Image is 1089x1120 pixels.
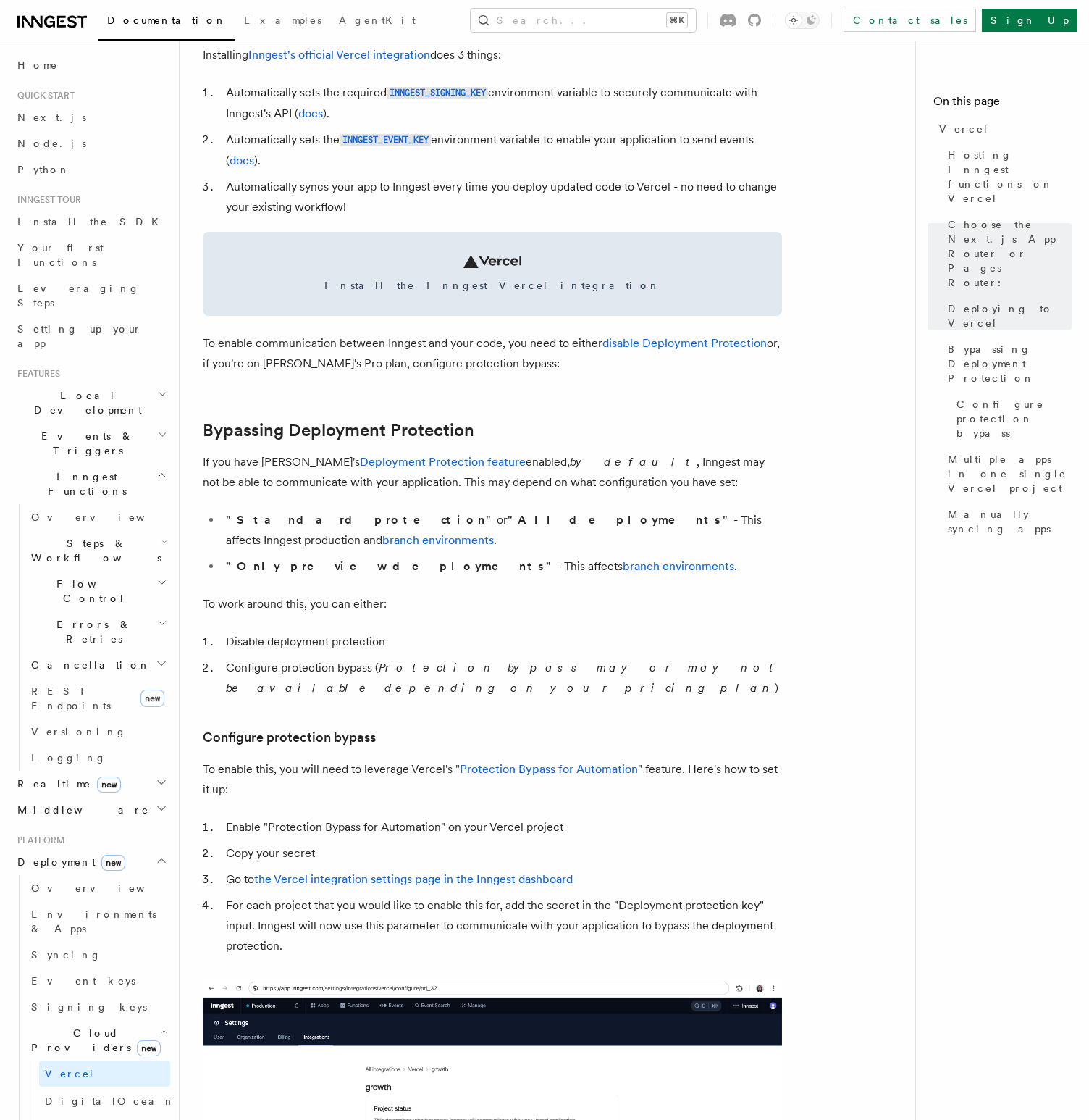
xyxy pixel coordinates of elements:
a: docs [298,106,323,120]
a: Overview [25,504,170,530]
p: To work around this, you can either: [203,594,782,614]
span: Home [17,58,58,72]
p: If you have [PERSON_NAME]'s enabled, , Inngest may not be able to communicate with your applicati... [203,452,782,493]
span: Next.js [17,112,86,123]
li: For each project that you would like to enable this for, add the secret in the "Deployment protec... [222,895,782,956]
span: REST Endpoints [31,685,111,711]
a: Choose the Next.js App Router or Pages Router: [942,212,1072,296]
a: Bypassing Deployment Protection [942,336,1072,391]
span: Examples [244,14,321,26]
span: Logging [31,752,106,764]
button: Steps & Workflows [25,530,170,571]
a: INNGEST_EVENT_KEY [340,133,431,146]
p: Installing does 3 things: [203,45,782,65]
a: Vercel [933,116,1072,142]
a: Node.js [12,130,170,156]
span: Inngest tour [12,194,81,206]
a: Event keys [25,968,170,994]
span: Overview [31,511,180,523]
span: DigitalOcean [45,1095,175,1107]
button: Cloud Providersnew [25,1020,170,1061]
em: Protection bypass may or may not be available depending on your pricing plan [226,661,780,695]
a: REST Endpointsnew [25,678,170,719]
span: Choose the Next.js App Router or Pages Router: [948,217,1072,290]
a: Deployment Protection feature [360,455,526,469]
a: AgentKit [330,4,424,39]
a: Next.js [12,104,170,130]
li: Go to [222,869,782,890]
a: INNGEST_SIGNING_KEY [387,85,488,99]
span: Python [17,164,70,175]
span: Hosting Inngest functions on Vercel [948,148,1072,206]
span: Cancellation [25,658,151,672]
span: new [101,855,125,871]
a: disable Deployment Protection [602,336,767,350]
span: Syncing [31,949,101,961]
button: Deploymentnew [12,849,170,875]
span: Versioning [31,726,127,737]
a: docs [230,154,254,167]
button: Middleware [12,797,170,823]
a: Documentation [98,4,235,41]
strong: "Only preview deployments" [226,559,557,573]
p: To enable this, you will need to leverage Vercel's " " feature. Here's how to set it up: [203,759,782,800]
span: Vercel [45,1068,95,1079]
a: Versioning [25,719,170,745]
kbd: ⌘K [667,13,687,28]
button: Events & Triggers [12,423,170,464]
a: Install the SDK [12,209,170,235]
span: Install the Inngest Vercel integration [220,278,765,293]
li: - This affects . [222,556,782,577]
a: Multiple apps in one single Vercel project [942,446,1072,501]
span: Your first Functions [17,242,104,268]
a: Overview [25,875,170,901]
a: Manually syncing apps [942,501,1072,542]
span: Multiple apps in one single Vercel project [948,452,1072,496]
li: Configure protection bypass ( ) [222,658,782,698]
a: Vercel [39,1061,170,1087]
span: Leveraging Steps [17,283,140,309]
a: the Vercel integration settings page in the Inngest dashboard [254,872,573,886]
span: Errors & Retries [25,617,157,646]
span: new [97,777,121,793]
a: Contact sales [844,9,976,32]
span: Platform [12,835,65,846]
li: Disable deployment protection [222,632,782,652]
span: Bypassing Deployment Protection [948,342,1072,385]
span: Setting up your app [17,323,142,349]
a: Environments & Apps [25,901,170,942]
div: Inngest Functions [12,504,170,771]
a: Leveraging Steps [12,275,170,316]
a: Protection Bypass for Automation [460,762,638,776]
span: Events & Triggers [12,429,158,458]
span: Event keys [31,975,135,987]
span: AgentKit [339,14,416,26]
code: INNGEST_EVENT_KEY [340,134,431,146]
button: Realtimenew [12,771,170,797]
a: Sign Up [982,9,1077,32]
a: Examples [235,4,330,39]
a: Inngest's official Vercel integration [248,48,430,62]
a: Deploying to Vercel [942,296,1072,336]
li: Enable "Protection Bypass for Automation" on your Vercel project [222,817,782,837]
span: Features [12,368,60,380]
span: Manually syncing apps [948,507,1072,536]
li: or - This affects Inngest production and . [222,510,782,551]
span: Steps & Workflows [25,536,161,565]
span: Signing keys [31,1001,147,1013]
button: Cancellation [25,652,170,678]
em: by default [570,455,697,469]
a: branch environments [623,559,734,573]
a: DigitalOcean [39,1087,170,1116]
strong: "Standard protection" [226,513,497,527]
a: Your first Functions [12,235,170,275]
span: Cloud Providers [25,1026,161,1055]
a: Configure protection bypass [203,727,376,748]
span: Deployment [12,855,125,869]
span: Node.js [17,138,86,149]
button: Flow Control [25,571,170,611]
a: branch environments [382,533,494,547]
span: Quick start [12,90,75,101]
span: new [140,690,164,707]
a: Syncing [25,942,170,968]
